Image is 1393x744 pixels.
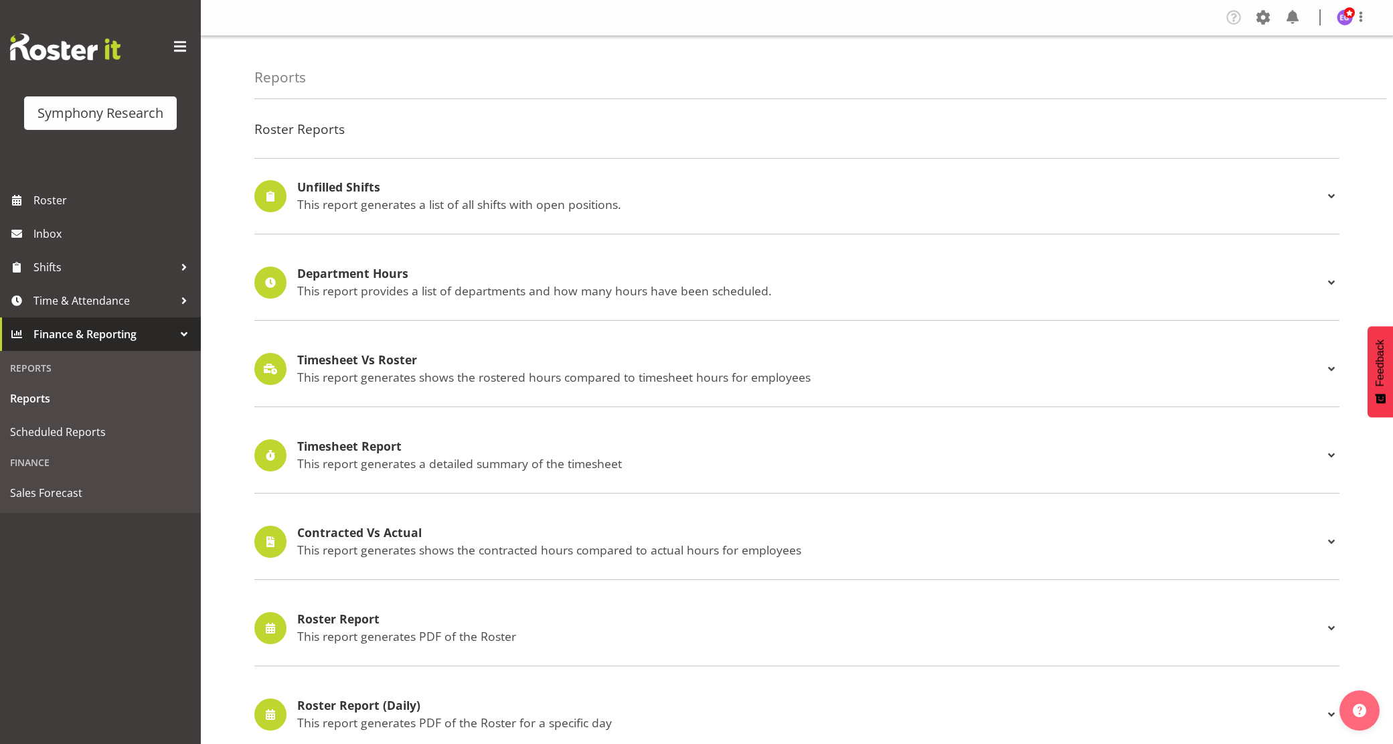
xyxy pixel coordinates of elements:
[10,483,191,503] span: Sales Forecast
[297,197,1323,212] p: This report generates a list of all shifts with open positions.
[254,353,1339,385] div: Timesheet Vs Roster This report generates shows the rostered hours compared to timesheet hours fo...
[3,415,197,449] a: Scheduled Reports
[3,476,197,510] a: Sales Forecast
[1374,340,1386,386] span: Feedback
[297,542,1323,557] p: This report generates shows the contracted hours compared to actual hours for employees
[254,439,1339,471] div: Timesheet Report This report generates a detailed summary of the timesheet
[297,526,1323,540] h4: Contracted Vs Actual
[297,370,1323,384] p: This report generates shows the rostered hours compared to timesheet hours for employees
[10,422,191,442] span: Scheduled Reports
[37,103,163,123] div: Symphony Research
[254,180,1339,212] div: Unfilled Shifts This report generates a list of all shifts with open positions.
[33,324,174,344] span: Finance & Reporting
[33,291,174,311] span: Time & Attendance
[254,122,1339,137] h4: Roster Reports
[3,354,197,382] div: Reports
[10,33,120,60] img: Rosterit website logo
[297,613,1323,626] h4: Roster Report
[254,526,1339,558] div: Contracted Vs Actual This report generates shows the contracted hours compared to actual hours fo...
[33,224,194,244] span: Inbox
[297,456,1323,471] p: This report generates a detailed summary of the timesheet
[297,354,1323,367] h4: Timesheet Vs Roster
[1368,326,1393,417] button: Feedback - Show survey
[297,715,1323,730] p: This report generates PDF of the Roster for a specific day
[33,257,174,277] span: Shifts
[254,70,306,85] h4: Reports
[1337,9,1353,25] img: emma-gannaway277.jpg
[254,612,1339,644] div: Roster Report This report generates PDF of the Roster
[254,698,1339,731] div: Roster Report (Daily) This report generates PDF of the Roster for a specific day
[254,267,1339,299] div: Department Hours This report provides a list of departments and how many hours have been scheduled.
[297,699,1323,713] h4: Roster Report (Daily)
[33,190,194,210] span: Roster
[1353,704,1366,717] img: help-xxl-2.png
[297,267,1323,281] h4: Department Hours
[297,283,1323,298] p: This report provides a list of departments and how many hours have been scheduled.
[297,440,1323,453] h4: Timesheet Report
[3,382,197,415] a: Reports
[10,388,191,408] span: Reports
[297,629,1323,644] p: This report generates PDF of the Roster
[297,181,1323,194] h4: Unfilled Shifts
[3,449,197,476] div: Finance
